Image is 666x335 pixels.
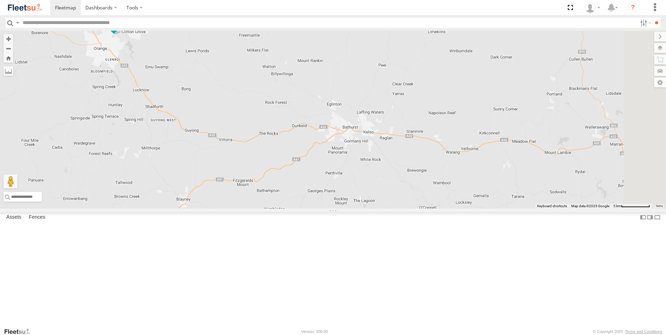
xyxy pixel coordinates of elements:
button: Zoom in [3,34,13,44]
label: Fences [25,212,49,222]
label: Map Settings [654,78,666,87]
label: Search Query [15,18,20,28]
button: Zoom Home [3,53,13,63]
label: Dock Summary Table to the Left [640,212,646,222]
button: Keyboard shortcuts [537,204,567,209]
button: Map Scale: 5 km per 79 pixels [611,204,652,209]
label: Dock Summary Table to the Right [646,212,653,222]
label: Measure [3,66,13,76]
div: Version: 306.00 [301,329,328,334]
button: Zoom out [3,44,13,53]
label: Search Filter Options [637,18,652,28]
a: Terms and Conditions [625,329,662,334]
a: Visit our Website [4,328,36,335]
label: Hide Summary Table [654,212,661,222]
a: Terms [656,205,663,208]
div: Peter Groves [582,2,603,13]
button: Drag Pegman onto the map to open Street View [3,174,17,188]
label: Assets [3,212,25,222]
span: 5 km [613,204,621,208]
img: fleetsu-logo-horizontal.svg [7,3,43,12]
span: Map data ©2025 Google [571,204,609,208]
div: © Copyright 2025 - [593,329,662,334]
i: ? [627,2,638,13]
